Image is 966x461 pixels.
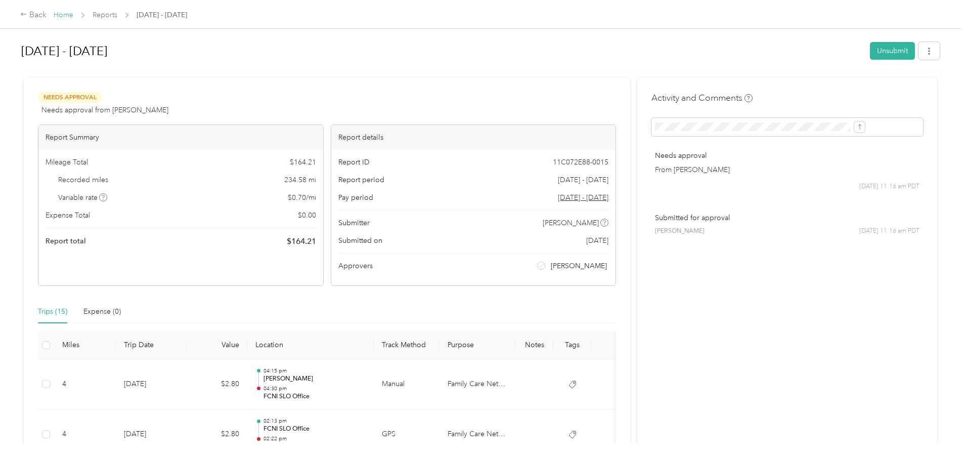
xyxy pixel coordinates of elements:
span: [DATE] [586,235,608,246]
span: [PERSON_NAME] [543,218,599,228]
p: FCNI SLO Office [264,425,366,434]
p: [PERSON_NAME] [264,442,366,451]
td: $2.80 [187,409,247,460]
th: Location [247,331,374,359]
p: Needs approval [655,150,919,161]
div: Trips (15) [38,306,67,317]
span: Report total [46,236,86,246]
div: Expense (0) [83,306,121,317]
td: Family Care Network [440,409,515,460]
span: Go to pay period [558,192,608,203]
span: [DATE] - [DATE] [137,10,187,20]
span: Report period [338,175,384,185]
span: Needs approval from [PERSON_NAME] [41,105,168,115]
td: 4 [54,409,116,460]
span: Submitter [338,218,370,228]
div: Report Summary [38,125,323,150]
span: $ 0.00 [298,210,316,221]
p: 04:15 pm [264,367,366,374]
th: Track Method [374,331,440,359]
p: 02:13 pm [264,417,366,425]
a: Home [54,11,73,19]
th: Tags [553,331,591,359]
span: [DATE] 11:16 am PDT [859,182,919,191]
div: Back [20,9,47,21]
span: 234.58 mi [284,175,316,185]
p: 02:22 pm [264,435,366,442]
td: 4 [54,359,116,410]
span: [PERSON_NAME] [655,227,705,236]
span: $ 0.70 / mi [288,192,316,203]
th: Miles [54,331,116,359]
span: Submitted on [338,235,382,246]
span: Report ID [338,157,370,167]
span: 11C072E88-0015 [553,157,608,167]
td: $2.80 [187,359,247,410]
p: Submitted for approval [655,213,919,223]
th: Trip Date [116,331,187,359]
span: Mileage Total [46,157,88,167]
td: [DATE] [116,359,187,410]
span: [PERSON_NAME] [551,261,607,271]
iframe: Everlance-gr Chat Button Frame [909,404,966,461]
td: Family Care Network [440,359,515,410]
button: Unsubmit [870,42,915,60]
td: Manual [374,359,440,410]
th: Notes [515,331,553,359]
th: Purpose [440,331,515,359]
span: Pay period [338,192,373,203]
span: Approvers [338,261,373,271]
p: From [PERSON_NAME] [655,164,919,175]
div: Report details [331,125,616,150]
span: Needs Approval [38,92,102,103]
p: 04:30 pm [264,385,366,392]
span: $ 164.21 [290,157,316,167]
span: $ 164.21 [287,235,316,247]
td: [DATE] [116,409,187,460]
span: Variable rate [58,192,108,203]
p: FCNI SLO Office [264,392,366,401]
span: Expense Total [46,210,90,221]
th: Value [187,331,247,359]
span: [DATE] - [DATE] [558,175,608,185]
a: Reports [93,11,117,19]
span: Recorded miles [58,175,108,185]
p: [PERSON_NAME] [264,374,366,384]
h4: Activity and Comments [651,92,753,104]
td: GPS [374,409,440,460]
h1: Aug 18 - 31, 2025 [21,39,863,63]
span: [DATE] 11:16 am PDT [859,227,919,236]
